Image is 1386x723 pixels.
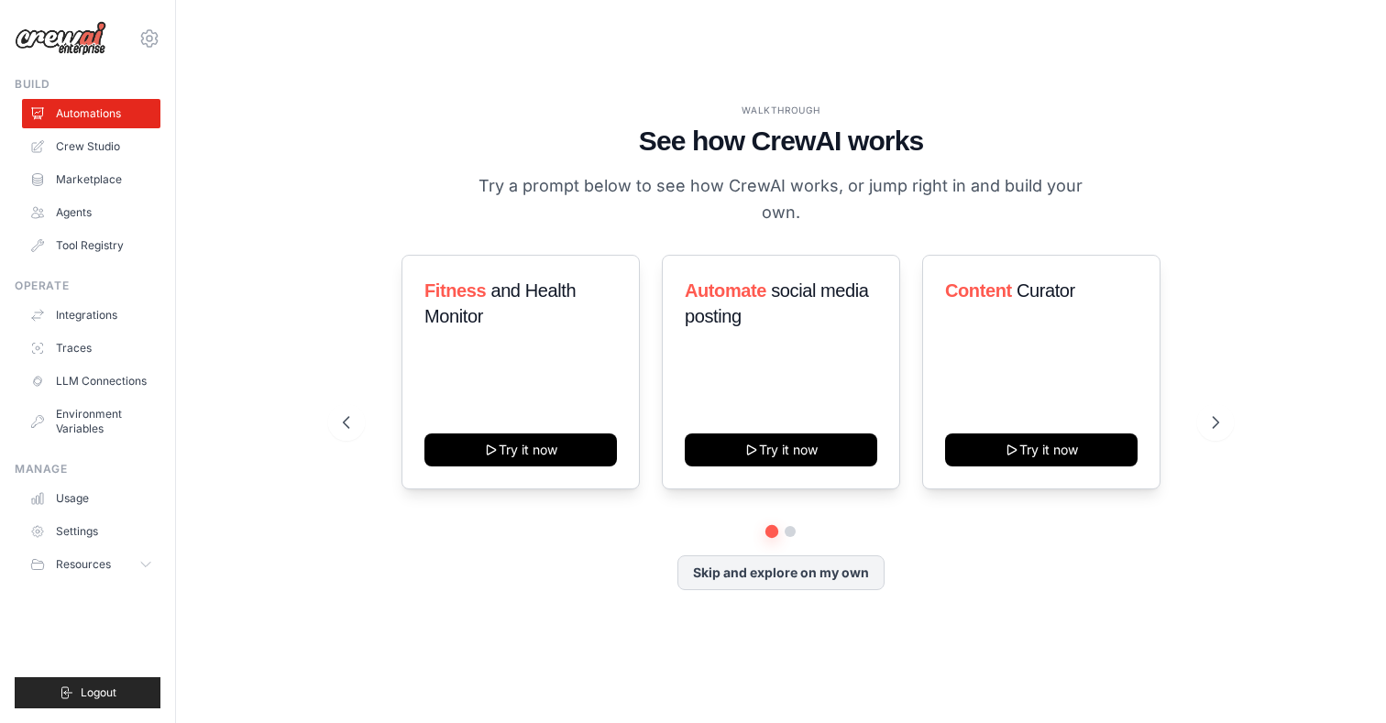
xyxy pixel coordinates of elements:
[22,334,160,363] a: Traces
[343,125,1220,158] h1: See how CrewAI works
[473,172,1089,226] p: Try a prompt below to see how CrewAI works, or jump right in and build your own.
[22,550,160,579] button: Resources
[22,198,160,227] a: Agents
[22,367,160,396] a: LLM Connections
[424,280,576,326] span: and Health Monitor
[22,484,160,513] a: Usage
[424,280,486,301] span: Fitness
[15,21,106,56] img: Logo
[15,279,160,293] div: Operate
[424,433,617,466] button: Try it now
[22,301,160,330] a: Integrations
[22,517,160,546] a: Settings
[677,555,885,590] button: Skip and explore on my own
[685,433,877,466] button: Try it now
[22,165,160,194] a: Marketplace
[685,280,869,326] span: social media posting
[343,104,1220,117] div: WALKTHROUGH
[945,280,1012,301] span: Content
[22,99,160,128] a: Automations
[22,400,160,444] a: Environment Variables
[685,280,766,301] span: Automate
[15,77,160,92] div: Build
[22,132,160,161] a: Crew Studio
[81,685,116,700] span: Logout
[22,231,160,260] a: Tool Registry
[56,557,111,572] span: Resources
[1017,280,1075,301] span: Curator
[945,433,1138,466] button: Try it now
[15,677,160,708] button: Logout
[15,462,160,477] div: Manage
